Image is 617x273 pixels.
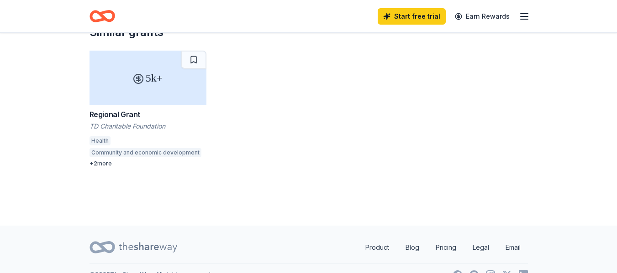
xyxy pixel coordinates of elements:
[90,148,201,157] div: Community and economic development
[358,238,528,257] nav: quick links
[398,238,427,257] a: Blog
[465,238,496,257] a: Legal
[90,160,206,167] div: + 2 more
[90,51,206,167] a: 5k+Regional GrantTD Charitable FoundationHealthCommunity and economic development+2more
[90,109,206,120] div: Regional Grant
[90,51,206,105] div: 5k+
[90,136,111,145] div: Health
[90,122,206,131] div: TD Charitable Foundation
[449,8,515,25] a: Earn Rewards
[498,238,528,257] a: Email
[358,238,396,257] a: Product
[90,5,115,27] a: Home
[378,8,446,25] a: Start free trial
[428,238,464,257] a: Pricing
